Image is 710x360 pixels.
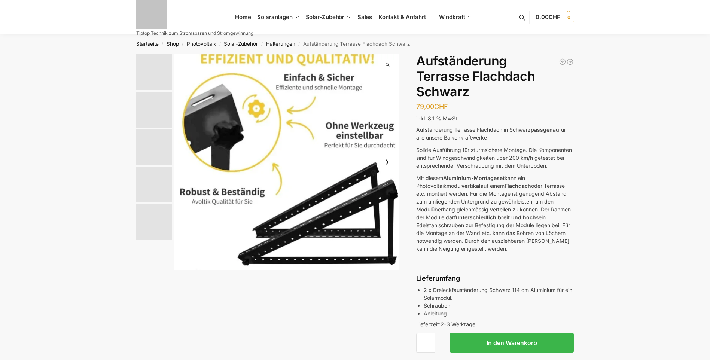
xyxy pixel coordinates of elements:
strong: Flachdach [505,183,531,189]
li: 2 x Dreieckfauständerung Schwarz 114 cm Aluminium für ein Solarmodul. [424,286,574,302]
p: Solide Ausführung für sturmsichere Montage. Die Komponenten sind für Windgeschwindigkeiten über 2... [416,146,574,170]
img: Aufständerung Solarpaneele Schwarz [136,54,172,90]
a: Startseite [136,41,159,47]
span: 2-3 Werktage [441,321,475,327]
a: Sales [354,0,375,34]
a: Sandsack ideal für Solarmodule und Zelte [566,58,574,65]
span: 0,00 [536,13,560,21]
span: CHF [434,103,448,110]
img: Montageanleitung [136,167,172,202]
a: Solaranlagen [254,0,302,34]
a: 0,00CHF 0 [536,6,574,28]
button: In den Warenkorb [450,333,574,353]
a: Windkraft [436,0,475,34]
input: Produktmenge [416,333,435,353]
a: Photovoltaik [187,41,216,47]
span: CHF [549,13,560,21]
img: Aufständerung Solarpaneele Schwarz [136,92,172,128]
span: Solaranlagen [257,13,293,21]
span: / [258,41,266,47]
h4: Lieferumfang [416,274,574,283]
bdi: 79,00 [416,103,448,110]
span: / [179,41,187,47]
span: / [295,41,303,47]
span: inkl. 8,1 % MwSt. [416,115,459,122]
a: Solar-Zubehör [224,41,258,47]
li: Schrauben [424,302,574,309]
img: Aufständerung Solarpaneele Schwarz [174,54,399,270]
span: Kontakt & Anfahrt [378,13,426,21]
p: Aufständerung Terrasse Flachdach in Schwarz für alle unsere Balkonkraftwerke [416,126,574,141]
span: 0 [564,12,574,22]
span: Lieferzeit: [416,321,475,327]
img: Flexibles Montagesystem für Solarpaneele, Flachdach, Garten, Terrasse [136,129,172,165]
a: Kontakt & Anfahrt [375,0,436,34]
p: Tiptop Technik zum Stromsparen und Stromgewinnung [136,31,253,36]
span: Solar-Zubehör [306,13,345,21]
span: / [216,41,224,47]
span: Windkraft [439,13,465,21]
strong: passgenau [531,126,559,133]
img: Aufständerung Solarpaneele Schwarz [136,204,172,240]
a: Solar-Zubehör [302,0,354,34]
strong: Aluminium-Montageset [443,175,505,181]
nav: Breadcrumb [123,34,587,54]
a: 61M32maNhBL. AC SL150061M32maNhBL. AC SL1500 [174,54,399,270]
li: Anleitung [424,309,574,317]
a: Balkonhaken für Solarmodule - Eckig [559,58,566,65]
a: Halterungen [266,41,295,47]
p: Mit diesem kann ein Photovoltaikmodul auf einem oder Terrasse etc. montiert werden. Für die Monta... [416,174,574,253]
strong: vertikal [461,183,481,189]
span: / [159,41,167,47]
strong: unterschiedlich breit und hoch [456,214,536,220]
a: Shop [167,41,179,47]
h1: Aufständerung Terrasse Flachdach Schwarz [416,54,574,99]
span: Sales [357,13,372,21]
button: Next slide [379,154,395,170]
